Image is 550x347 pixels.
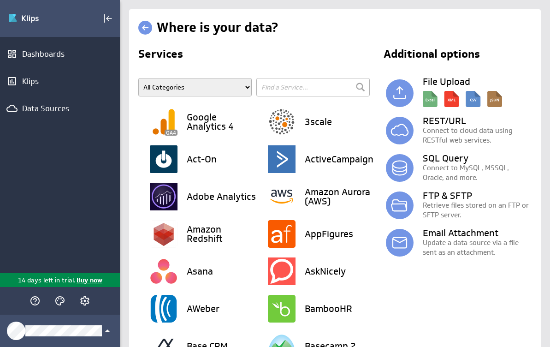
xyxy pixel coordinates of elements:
[138,48,372,63] h2: Services
[150,257,177,285] img: image772416011628122514.png
[8,11,72,26] img: Klipfolio klips logo
[187,113,256,131] h3: Google Analytics 4
[150,145,177,173] img: image4488369603297424195.png
[18,275,76,285] p: 14 days left in trial.
[305,187,374,206] h3: Amazon Aurora (AWS)
[187,155,217,164] h3: Act-On
[100,11,116,26] div: Collapse
[256,78,370,96] input: Find a Service...
[354,80,367,94] input: Submit
[305,229,353,239] h3: AppFigures
[157,19,278,36] h1: Where is your data?
[268,183,296,210] img: image6239696482622088708.png
[150,295,177,323] img: image1137728285709518332.png
[423,77,532,86] h3: File Upload
[76,275,102,285] p: Buy now
[386,229,414,257] img: email.svg
[22,103,98,114] div: Data Sources
[423,116,532,126] h3: REST/URL
[386,117,414,144] img: simple_rest.svg
[77,293,93,309] div: Account and settings
[423,228,532,238] h3: Email Attachment
[52,293,68,309] div: Themes
[423,154,532,163] h3: SQL Query
[268,257,296,285] img: image1361835612104150966.png
[268,295,296,323] img: image4271532089018294151.png
[187,225,256,243] h3: Amazon Redshift
[268,220,296,248] img: image7083839964087255944.png
[150,108,177,136] img: image6502031566950861830.png
[268,145,296,173] img: image9187947030682302895.png
[423,126,532,145] p: Connect to cloud data using RESTful web services.
[386,154,414,182] img: database.svg
[54,295,65,306] svg: Themes
[187,304,219,313] h3: AWeber
[187,192,256,201] h3: Adobe Analytics
[305,117,332,126] h3: 3scale
[187,267,213,276] h3: Asana
[423,238,532,257] p: Update a data source via a file sent as an attachment.
[423,200,532,220] p: Retrieve files stored on an FTP or SFTP server.
[268,108,296,136] img: image5212420104391205579.png
[27,293,43,309] div: Help
[423,86,502,107] img: local_description.svg
[305,155,373,164] h3: ActiveCampaign
[374,48,529,63] h2: Additional options
[79,295,90,306] svg: Account and settings
[305,267,346,276] h3: AskNicely
[423,163,532,182] p: Connect to MySQL, MSSQL, Oracle, and more.
[8,11,72,26] div: Go to Dashboards
[305,304,352,313] h3: BambooHR
[423,191,532,200] h3: FTP & SFTP
[386,191,414,219] img: ftp.svg
[386,79,414,107] img: local.svg
[22,76,98,86] div: Klips
[150,183,177,210] img: image7123355047139026446.png
[22,49,98,59] div: Dashboards
[150,220,177,248] img: image7632027720258204353.png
